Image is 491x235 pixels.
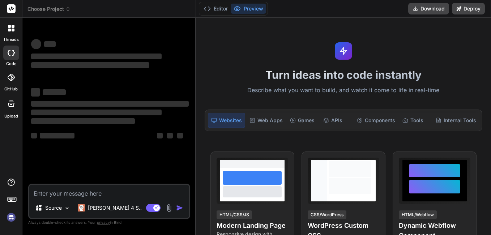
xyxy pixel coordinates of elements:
[217,221,288,231] h4: Modern Landing Page
[45,204,62,211] p: Source
[5,211,17,223] img: signin
[64,205,70,211] img: Pick Models
[408,3,449,14] button: Download
[354,113,398,128] div: Components
[167,133,173,138] span: ‌
[31,54,162,59] span: ‌
[452,3,485,14] button: Deploy
[4,86,18,92] label: GitHub
[43,89,66,95] span: ‌
[320,113,353,128] div: APIs
[308,210,346,219] div: CSS/WordPress
[31,118,135,124] span: ‌
[27,5,71,13] span: Choose Project
[31,133,37,138] span: ‌
[201,4,231,14] button: Editor
[176,204,183,211] img: icon
[4,113,18,119] label: Upload
[31,39,41,49] span: ‌
[247,113,286,128] div: Web Apps
[399,210,437,219] div: HTML/Webflow
[3,37,19,43] label: threads
[28,219,190,226] p: Always double-check its answers. Your in Bind
[6,61,16,67] label: code
[217,210,252,219] div: HTML/CSS/JS
[44,41,56,47] span: ‌
[97,220,110,225] span: privacy
[200,68,487,81] h1: Turn ideas into code instantly
[31,110,162,115] span: ‌
[165,204,173,212] img: attachment
[433,113,479,128] div: Internal Tools
[40,133,74,138] span: ‌
[78,204,85,211] img: Claude 4 Sonnet
[200,86,487,95] p: Describe what you want to build, and watch it come to life in real-time
[31,88,40,97] span: ‌
[208,113,245,128] div: Websites
[400,113,432,128] div: Tools
[31,62,149,68] span: ‌
[231,4,266,14] button: Preview
[31,101,189,107] span: ‌
[157,133,163,138] span: ‌
[88,204,142,211] p: [PERSON_NAME] 4 S..
[177,133,183,138] span: ‌
[287,113,319,128] div: Games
